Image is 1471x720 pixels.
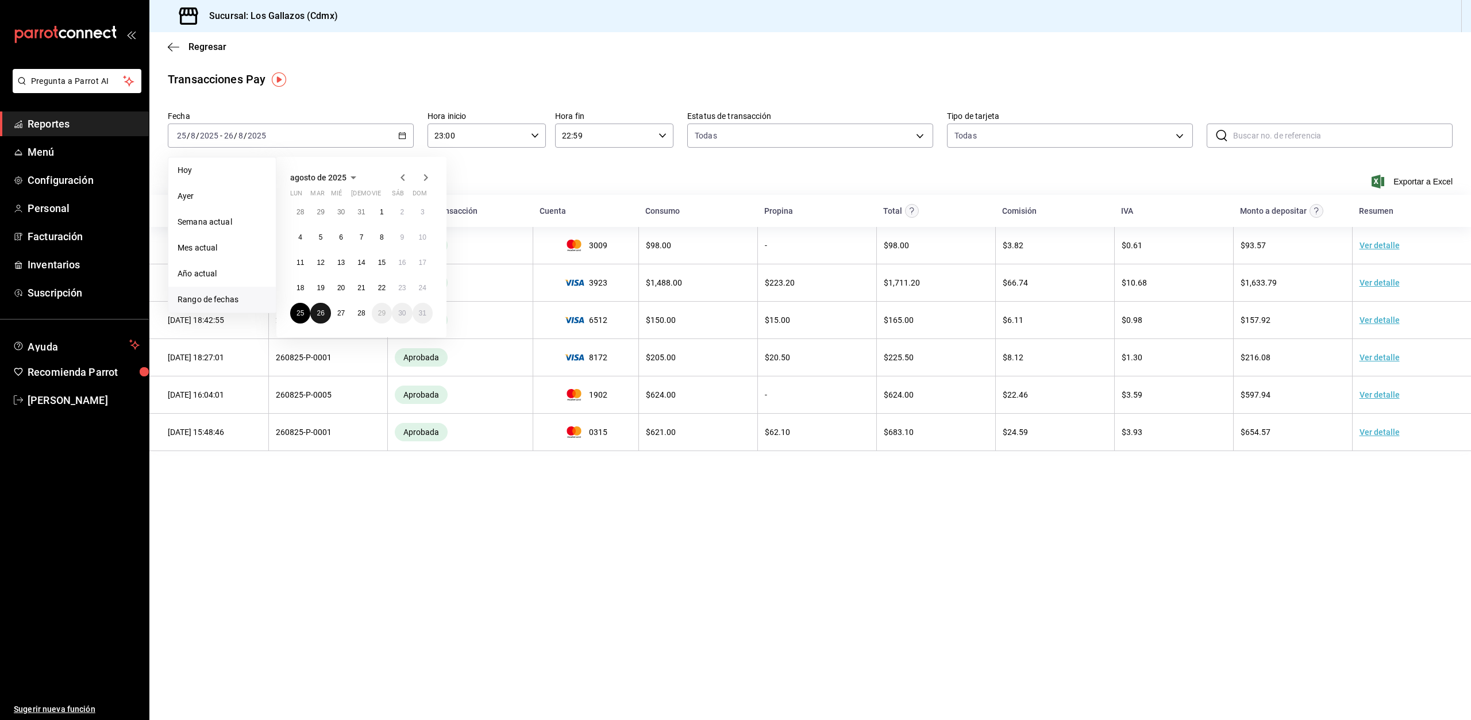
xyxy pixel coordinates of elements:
abbr: 5 de agosto de 2025 [319,233,323,241]
a: Ver detalle [1360,428,1400,437]
a: Ver detalle [1360,315,1400,325]
span: $ 597.94 [1241,390,1270,399]
button: 5 de agosto de 2025 [310,227,330,248]
span: 3923 [540,278,631,287]
button: 7 de agosto de 2025 [351,227,371,248]
div: Todas [954,130,977,141]
abbr: 30 de julio de 2025 [337,208,345,216]
abbr: sábado [392,190,404,202]
span: $ 3.93 [1122,428,1142,437]
span: $ 0.61 [1122,241,1142,250]
abbr: miércoles [331,190,342,202]
button: 10 de agosto de 2025 [413,227,433,248]
button: 15 de agosto de 2025 [372,252,392,273]
span: Año actual [178,268,267,280]
a: Ver detalle [1360,390,1400,399]
abbr: 8 de agosto de 2025 [380,233,384,241]
span: - [220,131,222,140]
span: $ 1,711.20 [884,278,920,287]
span: Recomienda Parrot [28,364,140,380]
span: $ 8.12 [1003,353,1023,362]
abbr: 17 de agosto de 2025 [419,259,426,267]
img: Tooltip marker [272,72,286,87]
span: $ 216.08 [1241,353,1270,362]
label: Hora inicio [428,112,546,120]
span: Menú [28,144,140,160]
span: $ 683.10 [884,428,914,437]
span: $ 3.59 [1122,390,1142,399]
button: 9 de agosto de 2025 [392,227,412,248]
button: 31 de julio de 2025 [351,202,371,222]
button: 26 de agosto de 2025 [310,303,330,324]
button: open_drawer_menu [126,30,136,39]
span: $ 624.00 [884,390,914,399]
abbr: 27 de agosto de 2025 [337,309,345,317]
div: Transacciones cobradas de manera exitosa. [395,348,448,367]
span: $ 3.82 [1003,241,1023,250]
span: / [244,131,247,140]
abbr: 23 de agosto de 2025 [398,284,406,292]
abbr: 20 de agosto de 2025 [337,284,345,292]
span: 1902 [540,389,631,401]
button: 22 de agosto de 2025 [372,278,392,298]
div: IVA [1121,206,1133,215]
abbr: 31 de agosto de 2025 [419,309,426,317]
div: Propina [764,206,793,215]
button: 12 de agosto de 2025 [310,252,330,273]
input: ---- [199,131,219,140]
span: $ 98.00 [884,241,909,250]
span: $ 20.50 [765,353,790,362]
abbr: 18 de agosto de 2025 [296,284,304,292]
div: Transacciones Pay [168,71,265,88]
span: $ 0.98 [1122,315,1142,325]
span: $ 205.00 [646,353,676,362]
span: $ 1,633.79 [1241,278,1277,287]
abbr: 30 de agosto de 2025 [398,309,406,317]
td: 260825-P-0001 [268,339,387,376]
input: -- [224,131,234,140]
button: 23 de agosto de 2025 [392,278,412,298]
abbr: 14 de agosto de 2025 [357,259,365,267]
td: - [757,376,876,414]
abbr: 9 de agosto de 2025 [400,233,404,241]
button: 16 de agosto de 2025 [392,252,412,273]
button: 29 de julio de 2025 [310,202,330,222]
span: $ 225.50 [884,353,914,362]
td: 260825-P-0001 [268,414,387,451]
button: 20 de agosto de 2025 [331,278,351,298]
span: $ 6.11 [1003,315,1023,325]
abbr: 4 de agosto de 2025 [298,233,302,241]
td: [DATE] 18:42:55 [149,302,268,339]
label: Hora fin [555,112,673,120]
div: Comisión [1002,206,1037,215]
span: Semana actual [178,216,267,228]
input: Buscar no. de referencia [1233,124,1453,147]
div: Consumo [645,206,680,215]
button: 29 de agosto de 2025 [372,303,392,324]
span: / [234,131,237,140]
abbr: 29 de julio de 2025 [317,208,324,216]
span: agosto de 2025 [290,173,346,182]
span: Mes actual [178,242,267,254]
button: 11 de agosto de 2025 [290,252,310,273]
button: 4 de agosto de 2025 [290,227,310,248]
span: Sugerir nueva función [14,703,140,715]
button: Exportar a Excel [1374,175,1453,188]
abbr: 22 de agosto de 2025 [378,284,386,292]
td: [DATE] 19:19:52 [149,264,268,302]
button: 17 de agosto de 2025 [413,252,433,273]
a: Ver detalle [1360,353,1400,362]
button: 28 de julio de 2025 [290,202,310,222]
div: Transacciones cobradas de manera exitosa. [395,423,448,441]
button: Regresar [168,41,226,52]
input: -- [176,131,187,140]
abbr: 13 de agosto de 2025 [337,259,345,267]
a: Ver detalle [1360,241,1400,250]
span: / [187,131,190,140]
span: Aprobada [399,390,444,399]
h3: Sucursal: Los Gallazos (Cdmx) [200,9,338,23]
span: $ 10.68 [1122,278,1147,287]
span: $ 24.59 [1003,428,1028,437]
